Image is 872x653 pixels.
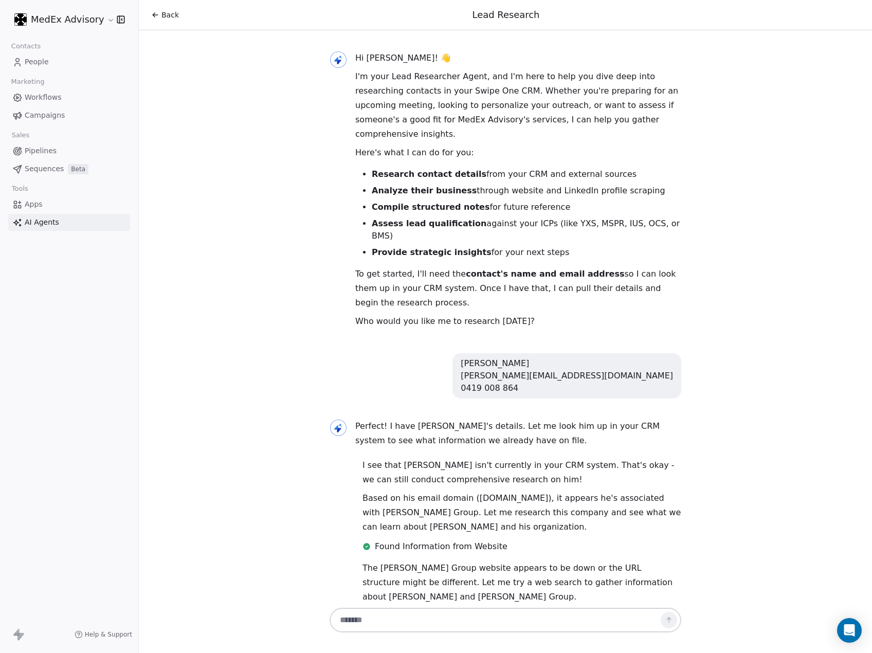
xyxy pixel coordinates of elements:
li: for future reference [372,201,681,213]
strong: Research contact details [372,169,486,179]
span: Back [161,10,179,20]
a: Workflows [8,89,130,106]
p: The [PERSON_NAME] Group website appears to be down or the URL structure might be different. Let m... [362,561,681,604]
strong: contact's name and email address [466,269,624,279]
span: Help & Support [85,630,132,639]
p: Who would you like me to research [DATE]? [355,314,681,329]
a: SequencesBeta [8,160,130,177]
strong: Compile structured notes [372,202,489,212]
strong: Assess lead qualification [372,219,486,228]
li: from your CRM and external sources [372,168,681,180]
span: Apps [25,199,43,210]
div: [PERSON_NAME] [PERSON_NAME][EMAIL_ADDRESS][DOMAIN_NAME] 0419 008 864 [461,357,673,394]
a: Help & Support [75,630,132,639]
span: Beta [68,164,88,174]
p: Here's what I can do for you: [355,146,681,160]
span: Pipelines [25,146,57,156]
a: AI Agents [8,214,130,231]
span: Workflows [25,92,62,103]
p: I see that [PERSON_NAME] isn't currently in your CRM system. That's okay - we can still conduct c... [362,458,681,487]
p: To get started, I'll need the so I can look them up in your CRM system. Once I have that, I can p... [355,267,681,310]
p: Based on his email domain ([DOMAIN_NAME]), it appears he's associated with [PERSON_NAME] Group. L... [362,491,681,534]
img: MEDEX-rounded%20corners-white%20on%20black.png [14,13,27,26]
button: MedEx Advisory [12,11,110,28]
p: Hi [PERSON_NAME]! 👋 [355,51,681,65]
span: AI Agents [25,217,59,228]
span: Campaigns [25,110,65,121]
p: I'm your Lead Researcher Agent, and I'm here to help you dive deep into researching contacts in y... [355,69,681,141]
a: Campaigns [8,107,130,124]
li: for your next steps [372,246,681,259]
div: Open Intercom Messenger [837,618,862,643]
span: People [25,57,49,67]
span: Tools [7,181,32,196]
span: Sequences [25,164,64,174]
a: Apps [8,196,130,213]
p: Perfect! I have [PERSON_NAME]'s details. Let me look him up in your CRM system to see what inform... [355,419,681,448]
li: through website and LinkedIn profile scraping [372,185,681,197]
span: Found Information from Website [375,540,507,553]
a: Pipelines [8,142,130,159]
span: MedEx Advisory [31,13,104,26]
strong: Analyze their business [372,186,477,195]
li: against your ICPs (like YXS, MSPR, IUS, OCS, or BMS) [372,217,681,242]
a: People [8,53,130,70]
span: Contacts [7,39,45,54]
span: Lead Research [473,9,540,20]
span: Marketing [7,74,49,89]
span: Sales [7,128,34,143]
strong: Provide strategic insights [372,247,492,257]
